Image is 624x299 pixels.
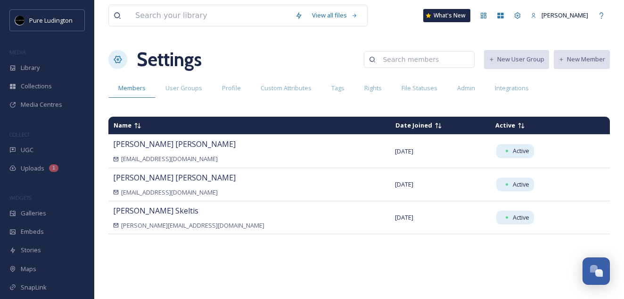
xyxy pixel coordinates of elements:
input: Search members [378,50,469,69]
span: [EMAIL_ADDRESS][DOMAIN_NAME] [121,188,218,197]
span: Embeds [21,227,44,236]
span: Galleries [21,209,46,218]
td: Sort ascending [391,117,490,134]
span: Media Centres [21,100,62,109]
span: COLLECT [9,131,30,138]
img: pureludingtonF-2.png [15,16,25,25]
button: New Member [554,50,610,68]
span: SnapLink [21,283,47,292]
span: User Groups [165,84,202,93]
span: Library [21,63,40,72]
span: [DATE] [395,147,413,155]
button: New User Group [484,50,549,68]
td: Sort descending [592,122,609,129]
span: Date Joined [395,121,432,129]
span: Tags [331,84,345,93]
td: Sort descending [491,117,591,134]
input: Search your library [131,5,290,26]
span: File Statuses [402,84,437,93]
span: Admin [457,84,475,93]
span: [DATE] [395,180,413,188]
span: Stories [21,246,41,255]
span: Name [114,121,131,129]
span: Custom Attributes [261,84,312,93]
span: Rights [364,84,382,93]
span: WIDGETS [9,194,31,201]
td: Sort descending [109,117,390,134]
span: [PERSON_NAME] [PERSON_NAME] [113,139,236,149]
span: Active [513,146,529,155]
span: Active [513,180,529,189]
span: [DATE] [395,213,413,222]
a: [PERSON_NAME] [526,6,593,25]
span: Integrations [495,84,529,93]
span: Collections [21,82,52,91]
a: View all files [307,6,362,25]
span: Profile [222,84,241,93]
span: Maps [21,265,36,273]
span: Active [513,213,529,222]
span: MEDIA [9,49,26,56]
a: What's New [423,9,470,22]
h1: Settings [137,45,202,74]
div: 1 [49,164,58,172]
span: [PERSON_NAME] Skeltis [113,205,198,216]
button: Open Chat [583,257,610,285]
span: Pure Ludington [29,16,73,25]
span: UGC [21,145,33,154]
span: [PERSON_NAME] [542,11,588,19]
span: [PERSON_NAME][EMAIL_ADDRESS][DOMAIN_NAME] [121,221,264,230]
span: Active [495,121,515,129]
span: [EMAIL_ADDRESS][DOMAIN_NAME] [121,154,218,163]
span: Uploads [21,164,44,173]
span: Members [118,84,146,93]
span: [PERSON_NAME] [PERSON_NAME] [113,172,236,183]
